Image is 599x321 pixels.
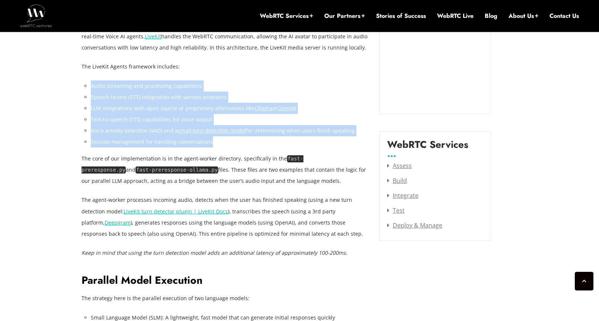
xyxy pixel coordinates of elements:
a: WebRTC Live [437,12,474,20]
code: fast-preresponse.py [82,155,303,174]
a: Ollama [255,105,273,112]
a: About Us [509,12,538,20]
a: Blog [485,12,497,20]
a: Stories of Success [376,12,426,20]
a: Build [387,177,407,185]
p: The core of our implementation is in the agent-worker directory, specifically in the and files. T... [82,153,368,187]
p: The agent-worker processes incoming audio, detects when the user has finished speaking (using a n... [82,194,368,239]
a: Deepgram [105,219,131,226]
p: This implementation is built on the framework which provides a powerful foundation for building r... [82,20,368,53]
code: fast-preresponse-ollama.py [136,166,218,174]
em: Keep in mind that using the turn detection model adds an additional latency of approximately 100-... [82,249,347,256]
a: OpenAI [278,105,296,112]
a: Our Partners [324,12,365,20]
li: Session management for handling conversations [91,136,368,147]
h2: Parallel Model Execution [82,274,368,287]
li: LLM integrations with open source or proprietary alternatives like or [91,103,368,114]
li: Voice activity detection (VAD) and a for determining when users finish speaking [91,125,368,136]
a: Assess [387,162,412,170]
a: Integrate [387,191,418,200]
img: WebRTC.ventures [20,4,52,27]
li: Audio streaming and processing capabilities [91,80,368,92]
p: The LiveKit Agents framework includes: [82,61,368,72]
li: Text-to-speech (TTS) capabilities for voice output [91,114,368,125]
a: WebRTC Services [260,12,313,20]
a: Contact Us [549,12,579,20]
a: LiveKit turn detector plugin | LiveKit Docs [124,208,228,215]
p: The strategy here is the parallel execution of two language models: [82,293,368,304]
a: LiveKit [145,33,161,40]
a: small turn detection model [178,127,246,134]
a: Deploy & Manage [387,221,442,229]
label: WebRTC Services [387,139,468,156]
a: Test [387,206,405,214]
li: Speech-to-text (STT) integration with various providers [91,92,368,103]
